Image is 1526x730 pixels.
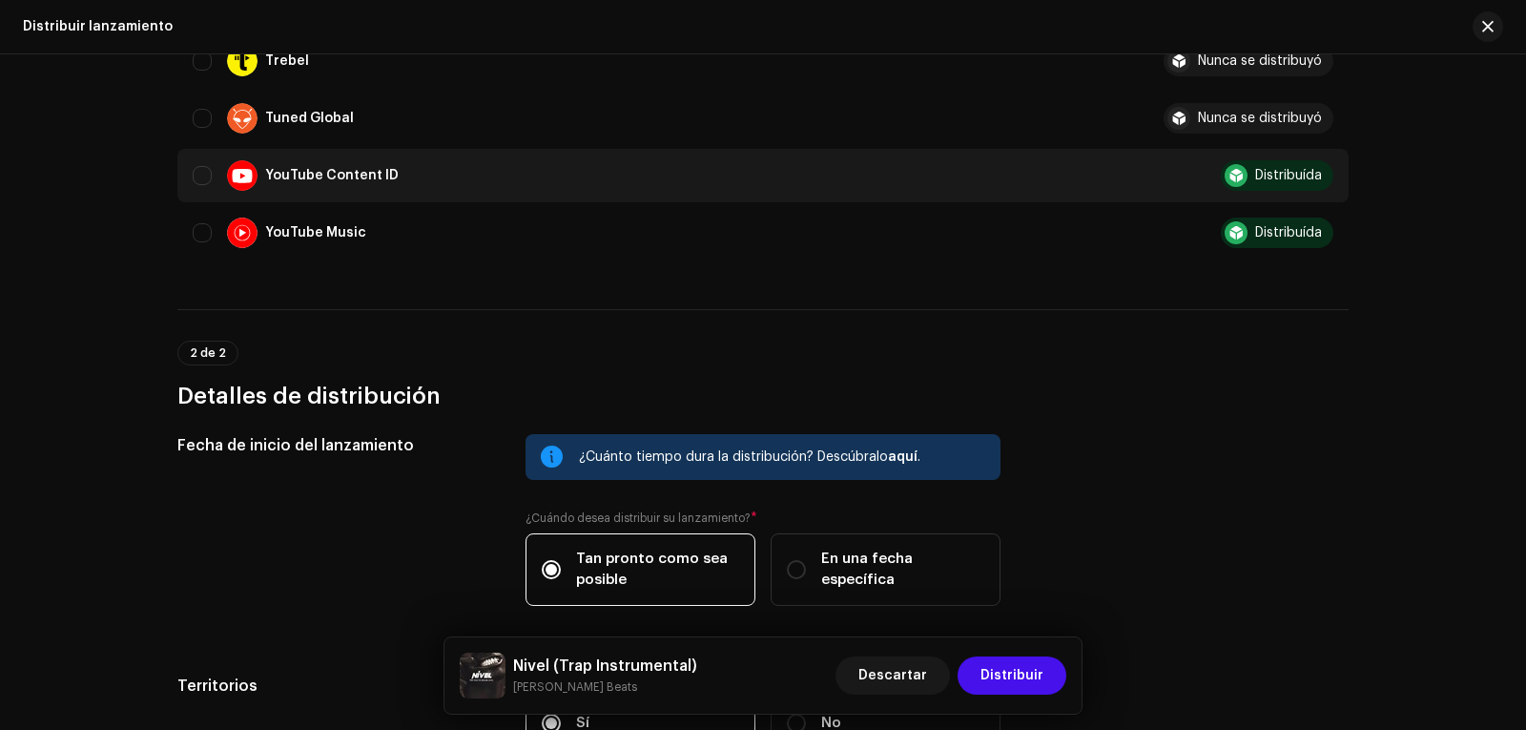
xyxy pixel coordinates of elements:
h5: Fecha de inicio del lanzamiento [177,434,495,457]
div: Tuned Global [265,112,354,125]
h3: Detalles de distribución [177,381,1349,411]
button: Descartar [835,657,950,695]
span: aquí [888,450,918,464]
img: 663300a2-08ac-4ef8-83a2-f7bce33cf81b [460,653,505,699]
div: YouTube Music [265,226,366,240]
span: Tan pronto como sea posible [576,549,739,591]
div: Nunca se distribuyó [1198,112,1322,125]
div: ¿Cuánto tiempo dura la distribución? Descúbralo . [579,446,985,469]
span: 2 de 2 [190,347,226,359]
span: Descartar [858,657,927,695]
h5: Territorios [177,675,495,698]
div: Trebel [265,54,309,68]
span: Distribuir [980,657,1043,695]
small: Nivel (Trap Instrumental) [513,678,697,697]
div: Distribuída [1255,169,1322,182]
button: Distribuir [958,657,1066,695]
label: ¿Cuándo desea distribuir su lanzamiento? [526,511,1000,526]
span: En una fecha específica [821,549,984,591]
h5: Nivel (Trap Instrumental) [513,655,697,678]
div: YouTube Content ID [265,169,399,182]
div: Distribuída [1255,226,1322,240]
div: Distribuir lanzamiento [23,19,173,34]
div: Nunca se distribuyó [1198,54,1322,68]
